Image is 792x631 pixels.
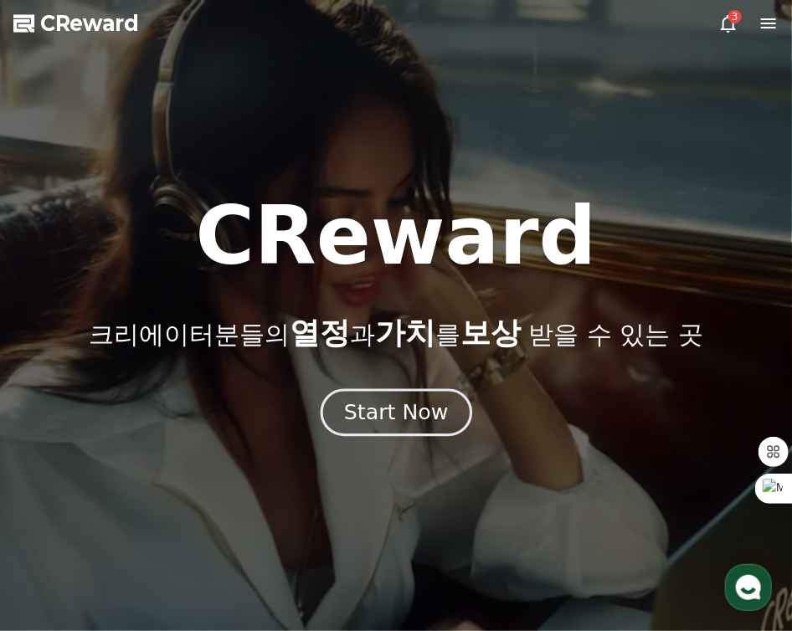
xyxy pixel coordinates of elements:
[5,492,111,534] a: 홈
[111,492,216,534] a: 대화
[320,389,471,437] button: Start Now
[195,196,596,276] h1: CReward
[324,407,469,423] a: Start Now
[728,10,742,23] div: 3
[375,315,435,350] span: 가치
[13,10,139,37] a: CReward
[344,398,448,427] div: Start Now
[216,492,321,534] a: 설정
[718,13,738,33] a: 3
[259,517,279,531] span: 설정
[153,518,173,531] span: 대화
[53,517,63,531] span: 홈
[460,315,521,350] span: 보상
[40,10,139,37] span: CReward
[89,316,703,350] p: 크리에이터분들의 과 를 받을 수 있는 곳
[290,315,350,350] span: 열정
